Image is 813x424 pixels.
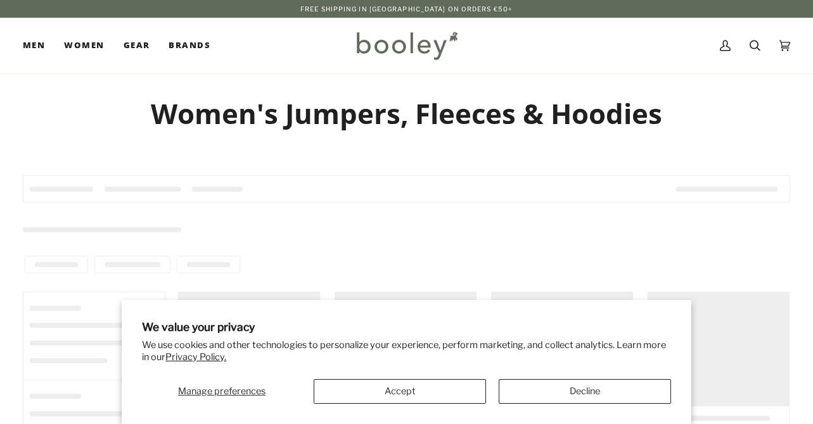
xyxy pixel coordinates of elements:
[314,379,486,404] button: Accept
[142,320,670,334] h2: We value your privacy
[54,18,113,73] a: Women
[114,18,160,73] a: Gear
[23,96,790,131] h1: Women's Jumpers, Fleeces & Hoodies
[499,379,671,404] button: Decline
[23,18,54,73] a: Men
[178,385,266,397] span: Manage preferences
[142,339,670,363] p: We use cookies and other technologies to personalize your experience, perform marketing, and coll...
[169,39,210,52] span: Brands
[351,27,462,64] img: Booley
[64,39,104,52] span: Women
[142,379,301,404] button: Manage preferences
[124,39,150,52] span: Gear
[300,4,513,14] p: Free Shipping in [GEOGRAPHIC_DATA] on Orders €50+
[23,39,45,52] span: Men
[159,18,220,73] a: Brands
[165,351,226,363] a: Privacy Policy.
